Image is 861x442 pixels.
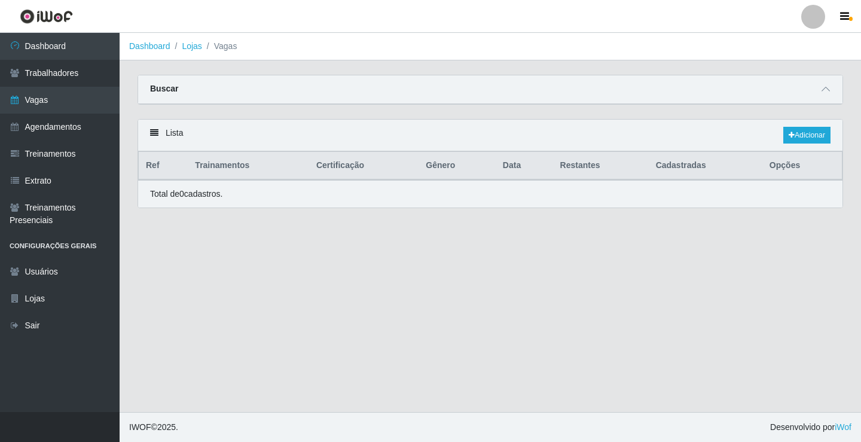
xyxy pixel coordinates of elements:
[783,127,831,144] a: Adicionar
[150,84,178,93] strong: Buscar
[129,421,178,434] span: © 2025 .
[182,41,201,51] a: Lojas
[553,152,649,180] th: Restantes
[835,422,851,432] a: iWof
[762,152,842,180] th: Opções
[309,152,419,180] th: Certificação
[188,152,309,180] th: Trainamentos
[129,41,170,51] a: Dashboard
[419,152,496,180] th: Gênero
[202,40,237,53] li: Vagas
[150,188,222,200] p: Total de 0 cadastros.
[770,421,851,434] span: Desenvolvido por
[496,152,553,180] th: Data
[129,422,151,432] span: IWOF
[120,33,861,60] nav: breadcrumb
[138,120,842,151] div: Lista
[20,9,73,24] img: CoreUI Logo
[139,152,188,180] th: Ref
[649,152,762,180] th: Cadastradas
